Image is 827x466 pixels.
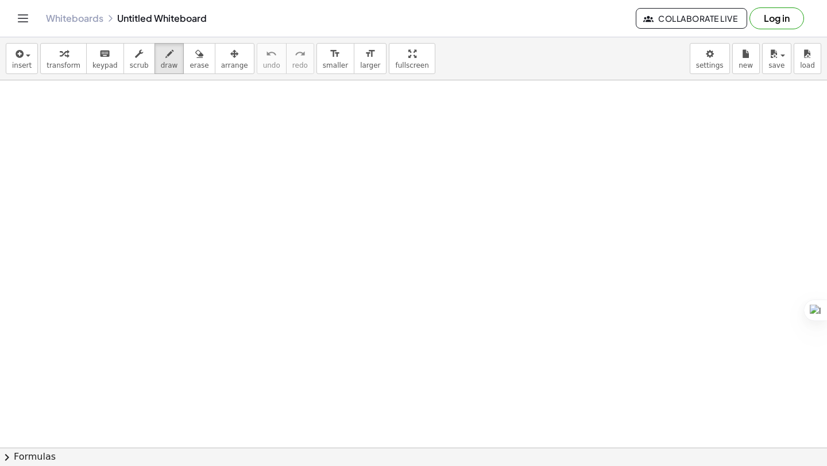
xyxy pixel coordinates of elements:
[221,61,248,69] span: arrange
[12,61,32,69] span: insert
[762,43,791,74] button: save
[794,43,821,74] button: load
[365,47,376,61] i: format_size
[215,43,254,74] button: arrange
[130,61,149,69] span: scrub
[732,43,760,74] button: new
[316,43,354,74] button: format_sizesmaller
[354,43,387,74] button: format_sizelarger
[257,43,287,74] button: undoundo
[768,61,785,69] span: save
[395,61,428,69] span: fullscreen
[47,61,80,69] span: transform
[800,61,815,69] span: load
[330,47,341,61] i: format_size
[86,43,124,74] button: keyboardkeypad
[263,61,280,69] span: undo
[123,43,155,74] button: scrub
[323,61,348,69] span: smaller
[739,61,753,69] span: new
[183,43,215,74] button: erase
[161,61,178,69] span: draw
[636,8,747,29] button: Collaborate Live
[749,7,804,29] button: Log in
[92,61,118,69] span: keypad
[696,61,724,69] span: settings
[46,13,103,24] a: Whiteboards
[295,47,306,61] i: redo
[154,43,184,74] button: draw
[360,61,380,69] span: larger
[40,43,87,74] button: transform
[266,47,277,61] i: undo
[6,43,38,74] button: insert
[646,13,737,24] span: Collaborate Live
[14,9,32,28] button: Toggle navigation
[190,61,208,69] span: erase
[690,43,730,74] button: settings
[389,43,435,74] button: fullscreen
[99,47,110,61] i: keyboard
[292,61,308,69] span: redo
[286,43,314,74] button: redoredo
